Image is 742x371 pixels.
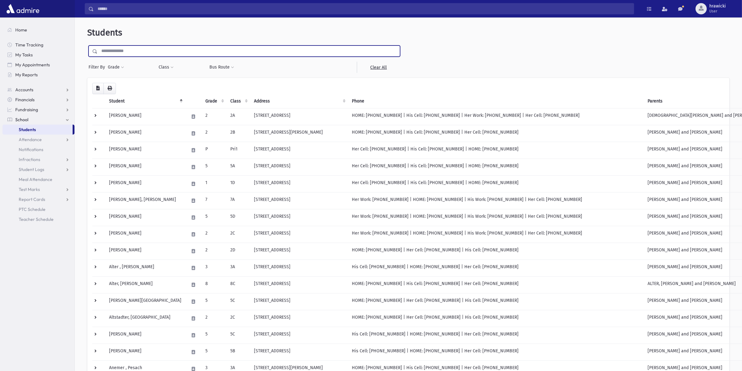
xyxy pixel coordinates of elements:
[89,64,108,70] span: Filter By
[250,226,348,243] td: [STREET_ADDRESS]
[2,60,74,70] a: My Appointments
[250,243,348,259] td: [STREET_ADDRESS]
[348,142,644,159] td: Her Cell: [PHONE_NUMBER] | His Cell: [PHONE_NUMBER] | HOME: [PHONE_NUMBER]
[2,25,74,35] a: Home
[2,40,74,50] a: Time Tracking
[250,293,348,310] td: [STREET_ADDRESS]
[202,327,227,344] td: 5
[202,209,227,226] td: 5
[105,209,185,226] td: [PERSON_NAME]
[15,42,43,48] span: Time Tracking
[15,52,33,58] span: My Tasks
[202,243,227,259] td: 2
[2,145,74,155] a: Notifications
[2,95,74,105] a: Financials
[2,115,74,125] a: School
[348,192,644,209] td: Her Work: [PHONE_NUMBER] | HOME: [PHONE_NUMBER] | His Work: [PHONE_NUMBER] | Her Cell: [PHONE_NUM...
[15,72,38,78] span: My Reports
[227,108,250,125] td: 2A
[709,9,726,14] span: User
[105,243,185,259] td: [PERSON_NAME]
[105,259,185,276] td: Alter , [PERSON_NAME]
[2,50,74,60] a: My Tasks
[250,94,348,108] th: Address: activate to sort column ascending
[19,187,40,192] span: Test Marks
[250,142,348,159] td: [STREET_ADDRESS]
[105,108,185,125] td: [PERSON_NAME]
[250,209,348,226] td: [STREET_ADDRESS]
[19,137,42,142] span: Attendance
[227,192,250,209] td: 7A
[227,209,250,226] td: 5D
[709,4,726,9] span: hrawicki
[87,27,122,38] span: Students
[158,62,174,73] button: Class
[348,209,644,226] td: Her Work: [PHONE_NUMBER] | HOME: [PHONE_NUMBER] | His Work: [PHONE_NUMBER] | Her Cell: [PHONE_NUM...
[15,27,27,33] span: Home
[15,87,33,93] span: Accounts
[357,62,400,73] a: Clear All
[15,97,35,102] span: Financials
[202,175,227,192] td: 1
[202,259,227,276] td: 3
[202,125,227,142] td: 2
[227,344,250,360] td: 5B
[202,293,227,310] td: 5
[103,83,116,94] button: Print
[348,344,644,360] td: His Cell: [PHONE_NUMBER] | HOME: [PHONE_NUMBER] | Her Cell: [PHONE_NUMBER]
[250,192,348,209] td: [STREET_ADDRESS]
[348,243,644,259] td: HOME: [PHONE_NUMBER] | Her Cell: [PHONE_NUMBER] | His Cell: [PHONE_NUMBER]
[348,327,644,344] td: His Cell: [PHONE_NUMBER] | HOME: [PHONE_NUMBER] | Her Cell: [PHONE_NUMBER]
[19,197,45,202] span: Report Cards
[19,147,43,152] span: Notifications
[250,108,348,125] td: [STREET_ADDRESS]
[105,192,185,209] td: [PERSON_NAME], [PERSON_NAME]
[250,344,348,360] td: [STREET_ADDRESS]
[92,83,104,94] button: CSV
[2,85,74,95] a: Accounts
[348,94,644,108] th: Phone
[348,259,644,276] td: His Cell: [PHONE_NUMBER] | HOME: [PHONE_NUMBER] | Her Cell: [PHONE_NUMBER]
[5,2,41,15] img: AdmirePro
[348,293,644,310] td: HOME: [PHONE_NUMBER] | Her Cell: [PHONE_NUMBER] | His Cell: [PHONE_NUMBER]
[250,259,348,276] td: [STREET_ADDRESS]
[105,142,185,159] td: [PERSON_NAME]
[209,62,235,73] button: Bus Route
[105,276,185,293] td: Alter, [PERSON_NAME]
[105,226,185,243] td: [PERSON_NAME]
[2,155,74,164] a: Infractions
[105,94,185,108] th: Student: activate to sort column descending
[227,327,250,344] td: 5C
[348,226,644,243] td: Her Work: [PHONE_NUMBER] | HOME: [PHONE_NUMBER] | His Work: [PHONE_NUMBER] | Her Cell: [PHONE_NUM...
[2,194,74,204] a: Report Cards
[105,310,185,327] td: Altstadter, [GEOGRAPHIC_DATA]
[250,327,348,344] td: [STREET_ADDRESS]
[202,226,227,243] td: 2
[227,310,250,327] td: 2C
[2,164,74,174] a: Student Logs
[227,293,250,310] td: 5C
[202,192,227,209] td: 7
[2,214,74,224] a: Teacher Schedule
[2,125,73,135] a: Students
[2,105,74,115] a: Fundraising
[19,127,36,132] span: Students
[105,344,185,360] td: [PERSON_NAME]
[227,159,250,175] td: 5A
[105,175,185,192] td: [PERSON_NAME]
[227,175,250,192] td: 1D
[105,327,185,344] td: [PERSON_NAME]
[105,159,185,175] td: [PERSON_NAME]
[15,62,50,68] span: My Appointments
[250,276,348,293] td: [STREET_ADDRESS]
[227,94,250,108] th: Class: activate to sort column ascending
[227,125,250,142] td: 2B
[15,107,38,112] span: Fundraising
[348,310,644,327] td: HOME: [PHONE_NUMBER] | Her Cell: [PHONE_NUMBER] | His Cell: [PHONE_NUMBER]
[202,142,227,159] td: P
[227,276,250,293] td: 8C
[105,125,185,142] td: [PERSON_NAME]
[19,216,54,222] span: Teacher Schedule
[202,276,227,293] td: 8
[202,108,227,125] td: 2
